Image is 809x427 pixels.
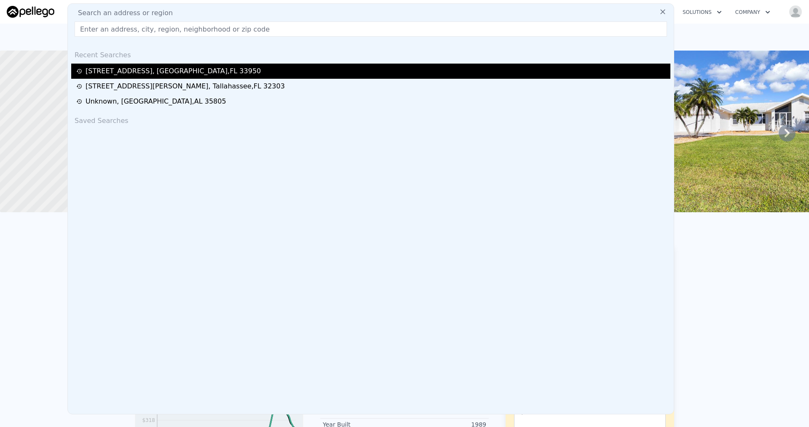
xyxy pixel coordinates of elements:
div: Unknown , [GEOGRAPHIC_DATA] , AL 35805 [86,96,226,107]
span: Search an address or region [71,8,173,18]
div: [STREET_ADDRESS][PERSON_NAME] , Tallahassee , FL 32303 [86,81,285,91]
div: [STREET_ADDRESS] , [GEOGRAPHIC_DATA] , FL 33950 [86,66,261,76]
button: Company [729,5,777,20]
a: [STREET_ADDRESS], [GEOGRAPHIC_DATA],FL 33950 [76,66,668,76]
tspan: $318 [142,417,155,423]
img: avatar [789,5,802,19]
div: Recent Searches [71,43,670,64]
img: Pellego [7,6,54,18]
a: [STREET_ADDRESS][PERSON_NAME], Tallahassee,FL 32303 [76,81,668,91]
div: Saved Searches [71,109,670,129]
button: Solutions [676,5,729,20]
a: Unknown, [GEOGRAPHIC_DATA],AL 35805 [76,96,668,107]
input: Enter an address, city, region, neighborhood or zip code [75,21,667,37]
